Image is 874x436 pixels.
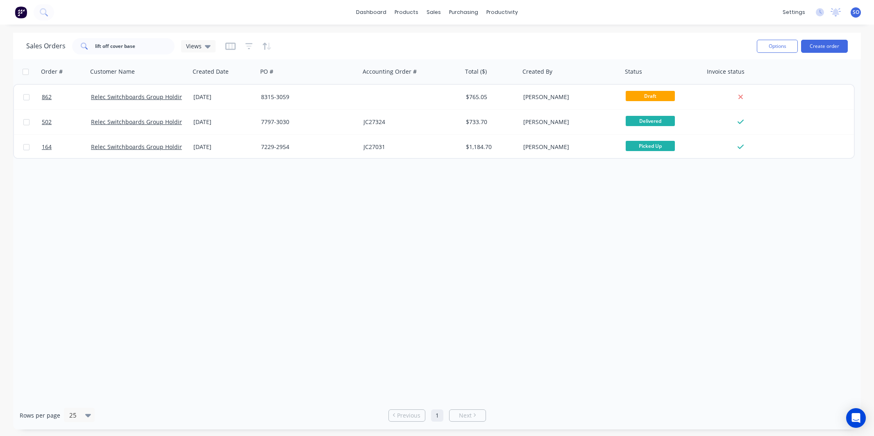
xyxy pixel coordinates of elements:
span: Previous [397,411,420,420]
div: Customer Name [90,68,135,76]
div: Created By [522,68,552,76]
ul: Pagination [385,409,489,422]
div: purchasing [445,6,482,18]
div: Total ($) [465,68,487,76]
div: settings [779,6,809,18]
a: Next page [449,411,486,420]
div: 8315-3059 [261,93,352,101]
div: Accounting Order # [363,68,417,76]
a: dashboard [352,6,390,18]
span: 502 [42,118,52,126]
div: 7229-2954 [261,143,352,151]
button: Options [757,40,798,53]
div: [DATE] [193,143,254,151]
span: Views [186,42,202,50]
div: sales [422,6,445,18]
a: Relec Switchboards Group Holdings [91,143,189,151]
div: Open Intercom Messenger [846,408,866,428]
div: Order # [41,68,63,76]
span: Delivered [626,116,675,126]
div: JC27324 [363,118,454,126]
div: products [390,6,422,18]
span: Next [459,411,472,420]
div: $733.70 [466,118,514,126]
input: Search... [95,38,175,54]
div: $1,184.70 [466,143,514,151]
a: 502 [42,110,91,134]
div: 7797-3030 [261,118,352,126]
a: Relec Switchboards Group Holdings [91,93,189,101]
a: 164 [42,135,91,159]
div: Invoice status [707,68,745,76]
div: [PERSON_NAME] [523,93,614,101]
div: [DATE] [193,93,254,101]
span: 862 [42,93,52,101]
div: productivity [482,6,522,18]
div: PO # [260,68,273,76]
img: Factory [15,6,27,18]
div: [DATE] [193,118,254,126]
div: $765.05 [466,93,514,101]
span: 164 [42,143,52,151]
span: Picked Up [626,141,675,151]
span: SO [853,9,859,16]
a: Previous page [389,411,425,420]
span: Draft [626,91,675,101]
div: Created Date [193,68,229,76]
div: Status [625,68,642,76]
h1: Sales Orders [26,42,66,50]
a: Page 1 is your current page [431,409,443,422]
span: Rows per page [20,411,60,420]
button: Create order [801,40,848,53]
div: [PERSON_NAME] [523,143,614,151]
a: 862 [42,85,91,109]
a: Relec Switchboards Group Holdings [91,118,189,126]
div: JC27031 [363,143,454,151]
div: [PERSON_NAME] [523,118,614,126]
